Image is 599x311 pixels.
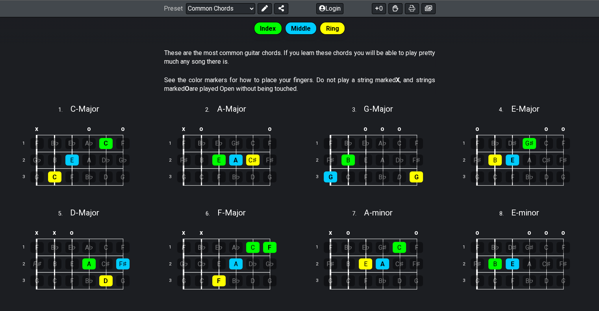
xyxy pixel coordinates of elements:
[165,272,184,289] td: 3
[30,275,44,286] div: G
[18,135,37,152] td: 1
[523,242,536,253] div: G♯
[556,138,570,149] div: F
[324,275,337,286] div: G
[185,85,189,92] strong: O
[523,171,536,182] div: B♭
[540,155,553,166] div: C♯
[511,208,539,217] span: E - minor
[263,155,276,166] div: F♯
[364,208,393,217] span: A - minor
[393,275,406,286] div: D
[260,23,276,35] span: Index
[364,104,393,114] span: G - Major
[195,275,208,286] div: C
[555,226,572,239] td: o
[405,3,419,14] button: Print
[410,155,423,166] div: F♯
[408,226,425,239] td: o
[246,258,260,269] div: D♭
[488,258,502,269] div: B
[471,138,484,149] div: F
[341,242,355,253] div: B♭
[165,256,184,272] td: 2
[376,171,389,182] div: B♭
[324,155,337,166] div: F♯
[388,3,402,14] button: Toggle Dexterity for all fretkits
[352,106,363,114] span: 3 .
[506,155,519,166] div: E
[217,104,246,114] span: A - Major
[391,122,408,135] td: o
[341,275,355,286] div: C
[506,138,519,149] div: D♯
[458,152,477,169] td: 2
[263,171,276,182] div: G
[396,76,400,84] strong: X
[556,258,570,269] div: F♯
[177,258,191,269] div: G♭
[471,155,484,166] div: F♯
[556,155,570,166] div: F♯
[212,242,226,253] div: E♭
[523,275,536,286] div: B♭
[499,106,511,114] span: 4 .
[212,258,226,269] div: E
[540,258,553,269] div: C♯
[28,122,46,135] td: x
[48,171,61,182] div: C
[506,275,519,286] div: F
[229,155,243,166] div: A
[195,155,208,166] div: B
[82,275,96,286] div: B♭
[99,275,113,286] div: D
[165,239,184,256] td: 1
[195,138,208,149] div: B♭
[458,169,477,186] td: 3
[229,258,243,269] div: A
[326,23,339,35] span: Ring
[556,171,570,182] div: G
[18,152,37,169] td: 2
[538,226,555,239] td: o
[212,155,226,166] div: E
[229,275,243,286] div: B♭
[177,275,191,286] div: G
[468,226,486,239] td: o
[410,258,423,269] div: F♯
[471,242,484,253] div: F
[374,122,391,135] td: o
[540,242,553,253] div: C
[523,138,536,149] div: G♯
[80,122,97,135] td: o
[177,242,191,253] div: F
[99,242,113,253] div: C
[458,272,477,289] td: 3
[99,171,113,182] div: D
[523,258,536,269] div: A
[410,171,423,182] div: G
[339,226,357,239] td: o
[540,171,553,182] div: D
[393,138,406,149] div: C
[506,258,519,269] div: E
[258,3,272,14] button: Edit Preset
[488,138,502,149] div: B♭
[116,242,130,253] div: F
[82,171,96,182] div: B♭
[48,258,61,269] div: B
[48,138,61,149] div: B♭
[177,171,191,182] div: G
[311,135,330,152] td: 1
[324,258,337,269] div: F♯
[114,122,131,135] td: o
[82,138,96,149] div: A♭
[556,275,570,286] div: G
[372,3,386,14] button: 0
[393,258,406,269] div: C♯
[18,272,37,289] td: 3
[376,155,389,166] div: A
[538,122,555,135] td: o
[324,242,337,253] div: F
[30,242,44,253] div: F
